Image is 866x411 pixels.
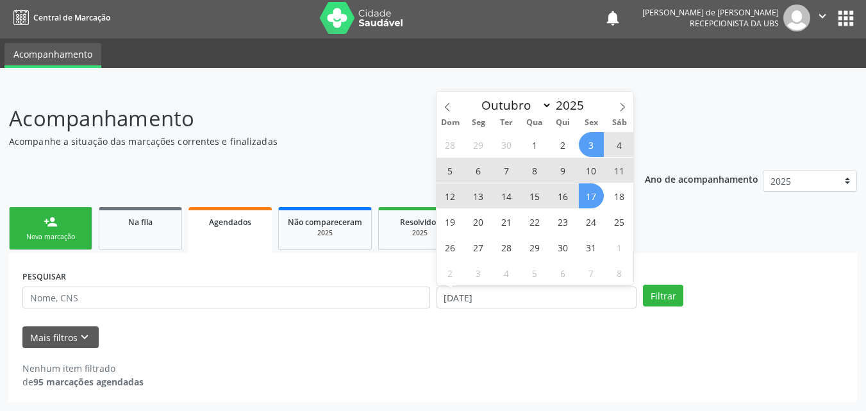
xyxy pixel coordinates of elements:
span: Outubro 25, 2025 [607,209,632,234]
div: [PERSON_NAME] de [PERSON_NAME] [642,7,779,18]
span: Outubro 28, 2025 [494,235,519,260]
div: 2025 [388,228,452,238]
span: Outubro 9, 2025 [551,158,576,183]
span: Na fila [128,217,153,228]
div: 2025 [288,228,362,238]
input: Selecione um intervalo [437,287,637,308]
i:  [815,9,829,23]
span: Novembro 1, 2025 [607,235,632,260]
p: Acompanhamento [9,103,603,135]
span: Setembro 29, 2025 [466,132,491,157]
span: Ter [492,119,520,127]
span: Outubro 30, 2025 [551,235,576,260]
span: Outubro 12, 2025 [438,183,463,208]
span: Resolvidos [400,217,440,228]
span: Outubro 18, 2025 [607,183,632,208]
button: Mais filtroskeyboard_arrow_down [22,326,99,349]
span: Outubro 15, 2025 [522,183,547,208]
p: Ano de acompanhamento [645,171,758,187]
div: Nenhum item filtrado [22,362,144,375]
span: Outubro 17, 2025 [579,183,604,208]
span: Novembro 2, 2025 [438,260,463,285]
span: Outubro 22, 2025 [522,209,547,234]
img: img [783,4,810,31]
span: Outubro 21, 2025 [494,209,519,234]
div: person_add [44,215,58,229]
span: Novembro 6, 2025 [551,260,576,285]
span: Outubro 26, 2025 [438,235,463,260]
input: Nome, CNS [22,287,430,308]
span: Outubro 24, 2025 [579,209,604,234]
p: Acompanhe a situação das marcações correntes e finalizadas [9,135,603,148]
span: Dom [437,119,465,127]
span: Novembro 4, 2025 [494,260,519,285]
span: Novembro 3, 2025 [466,260,491,285]
div: Nova marcação [19,232,83,242]
span: Não compareceram [288,217,362,228]
i: keyboard_arrow_down [78,330,92,344]
button: apps [835,7,857,29]
span: Setembro 28, 2025 [438,132,463,157]
span: Outubro 11, 2025 [607,158,632,183]
span: Outubro 31, 2025 [579,235,604,260]
span: Outubro 6, 2025 [466,158,491,183]
button: notifications [604,9,622,27]
span: Outubro 14, 2025 [494,183,519,208]
span: Outubro 20, 2025 [466,209,491,234]
span: Sáb [605,119,633,127]
label: PESQUISAR [22,267,66,287]
span: Novembro 5, 2025 [522,260,547,285]
span: Novembro 8, 2025 [607,260,632,285]
span: Agendados [209,217,251,228]
span: Outubro 13, 2025 [466,183,491,208]
input: Year [552,97,594,113]
span: Outubro 23, 2025 [551,209,576,234]
span: Qui [549,119,577,127]
span: Outubro 27, 2025 [466,235,491,260]
span: Outubro 3, 2025 [579,132,604,157]
span: Outubro 29, 2025 [522,235,547,260]
span: Recepcionista da UBS [690,18,779,29]
span: Outubro 4, 2025 [607,132,632,157]
a: Central de Marcação [9,7,110,28]
span: Outubro 8, 2025 [522,158,547,183]
span: Novembro 7, 2025 [579,260,604,285]
span: Outubro 7, 2025 [494,158,519,183]
span: Outubro 10, 2025 [579,158,604,183]
button: Filtrar [643,285,683,306]
span: Outubro 19, 2025 [438,209,463,234]
span: Central de Marcação [33,12,110,23]
button:  [810,4,835,31]
span: Outubro 16, 2025 [551,183,576,208]
span: Qua [520,119,549,127]
select: Month [476,96,553,114]
a: Acompanhamento [4,43,101,68]
span: Seg [464,119,492,127]
span: Outubro 2, 2025 [551,132,576,157]
strong: 95 marcações agendadas [33,376,144,388]
span: Outubro 1, 2025 [522,132,547,157]
span: Setembro 30, 2025 [494,132,519,157]
span: Outubro 5, 2025 [438,158,463,183]
span: Sex [577,119,605,127]
div: de [22,375,144,389]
